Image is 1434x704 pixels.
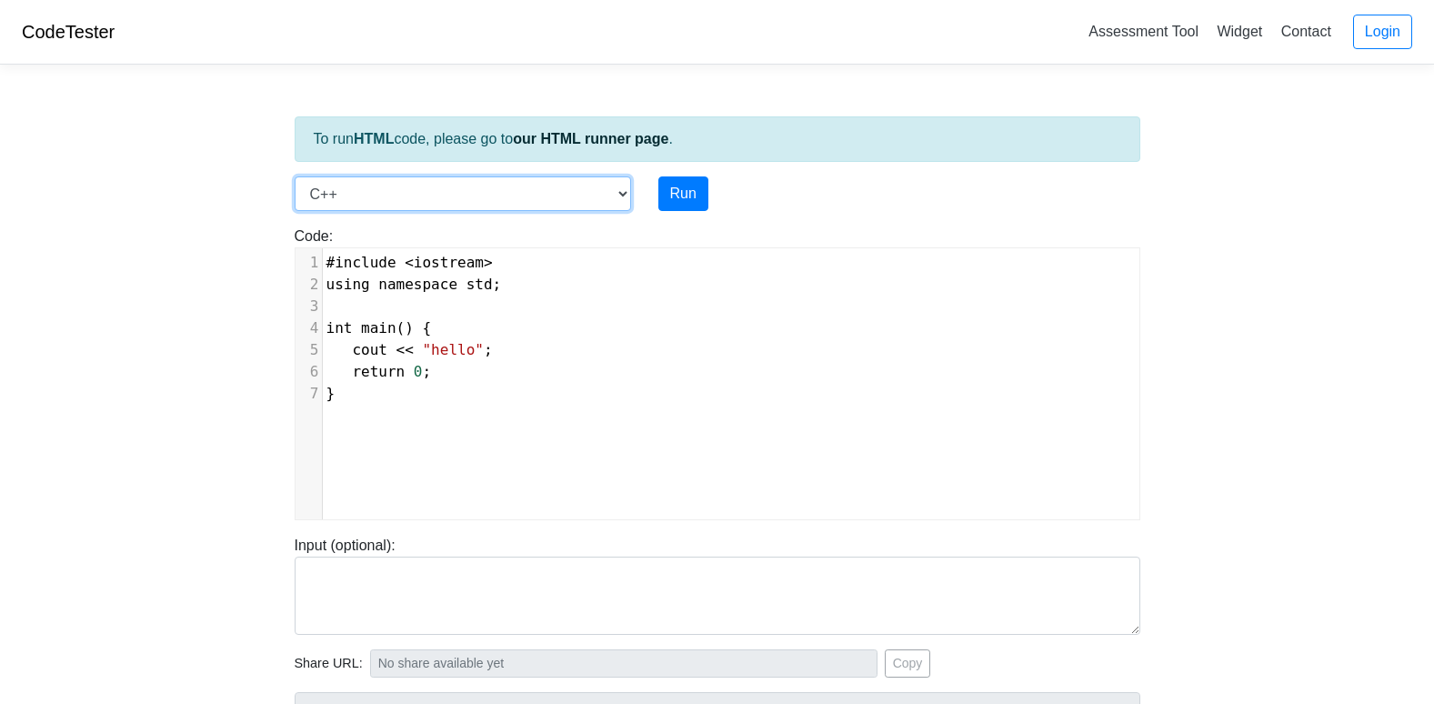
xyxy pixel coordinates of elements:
span: std [466,276,493,293]
span: "hello" [422,341,483,358]
span: 0 [414,363,423,380]
a: our HTML runner page [513,131,668,146]
div: To run code, please go to . [295,116,1140,162]
span: #include [326,254,396,271]
a: Login [1353,15,1412,49]
span: () { [326,319,432,337]
span: ; [326,363,432,380]
span: } [326,385,336,402]
span: < [405,254,414,271]
span: int [326,319,353,337]
div: Code: [281,226,1154,520]
div: 7 [296,383,322,405]
span: using [326,276,370,293]
span: iostream [414,254,484,271]
div: 1 [296,252,322,274]
button: Copy [885,649,931,678]
span: ; [326,276,502,293]
span: return [352,363,405,380]
div: 6 [296,361,322,383]
span: main [361,319,396,337]
a: CodeTester [22,22,115,42]
button: Run [658,176,708,211]
input: No share available yet [370,649,877,678]
span: namespace [378,276,457,293]
a: Assessment Tool [1081,16,1206,46]
span: Share URL: [295,654,363,674]
span: > [484,254,493,271]
strong: HTML [354,131,394,146]
div: 2 [296,274,322,296]
div: 5 [296,339,322,361]
span: cout [352,341,387,358]
span: ; [326,341,493,358]
a: Widget [1209,16,1269,46]
div: 3 [296,296,322,317]
div: Input (optional): [281,535,1154,635]
span: << [396,341,414,358]
a: Contact [1274,16,1339,46]
div: 4 [296,317,322,339]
